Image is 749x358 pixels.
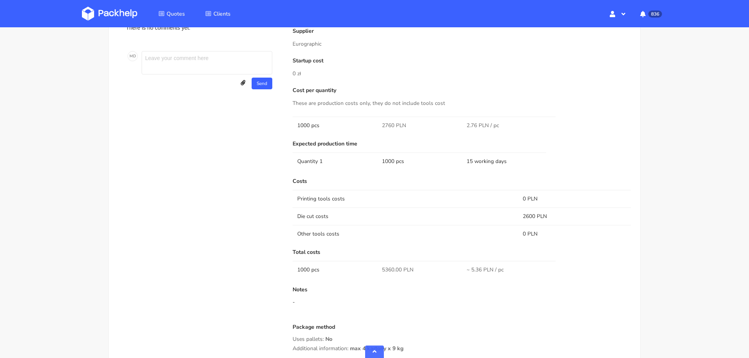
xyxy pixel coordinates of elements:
td: 1000 pcs [377,152,462,170]
span: 5360.00 PLN [382,266,414,274]
img: Dashboard [82,7,137,21]
p: Costs [293,178,631,184]
span: ~ 5.36 PLN / pc [467,266,504,274]
button: Send [252,78,272,89]
p: Expected production time [293,141,631,147]
td: 15 working days [462,152,547,170]
td: 0 PLN [518,225,631,243]
span: M [130,51,133,61]
div: Package method [293,324,631,336]
p: Cost per quantity [293,87,631,94]
td: 2600 PLN [518,207,631,225]
span: D [133,51,136,61]
p: 0 zł [293,69,631,78]
span: 836 [648,11,662,18]
div: - [293,298,631,306]
span: 2760 PLN [382,122,406,129]
p: Notes [293,287,631,293]
td: Printing tools costs [293,190,518,207]
span: max 4 kartony x 9 kg [350,345,403,358]
a: Quotes [149,7,194,21]
td: 1000 pcs [293,117,377,134]
td: Die cut costs [293,207,518,225]
button: 836 [634,7,667,21]
p: Eurographic [293,40,631,48]
span: Clients [213,10,231,18]
span: No [325,335,332,349]
p: There is no comments yet. [126,25,274,31]
p: Total costs [293,249,631,255]
p: Supplier [293,28,631,34]
td: Quantity 1 [293,152,377,170]
span: Additional information: [293,345,348,352]
a: Clients [196,7,240,21]
span: Quotes [167,10,185,18]
p: These are production costs only, they do not include tools cost [293,99,631,108]
p: Startup cost [293,58,631,64]
td: Other tools costs [293,225,518,243]
td: 1000 pcs [293,261,377,278]
td: 0 PLN [518,190,631,207]
span: 2.76 PLN / pc [467,122,499,129]
span: Uses pallets: [293,335,324,343]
